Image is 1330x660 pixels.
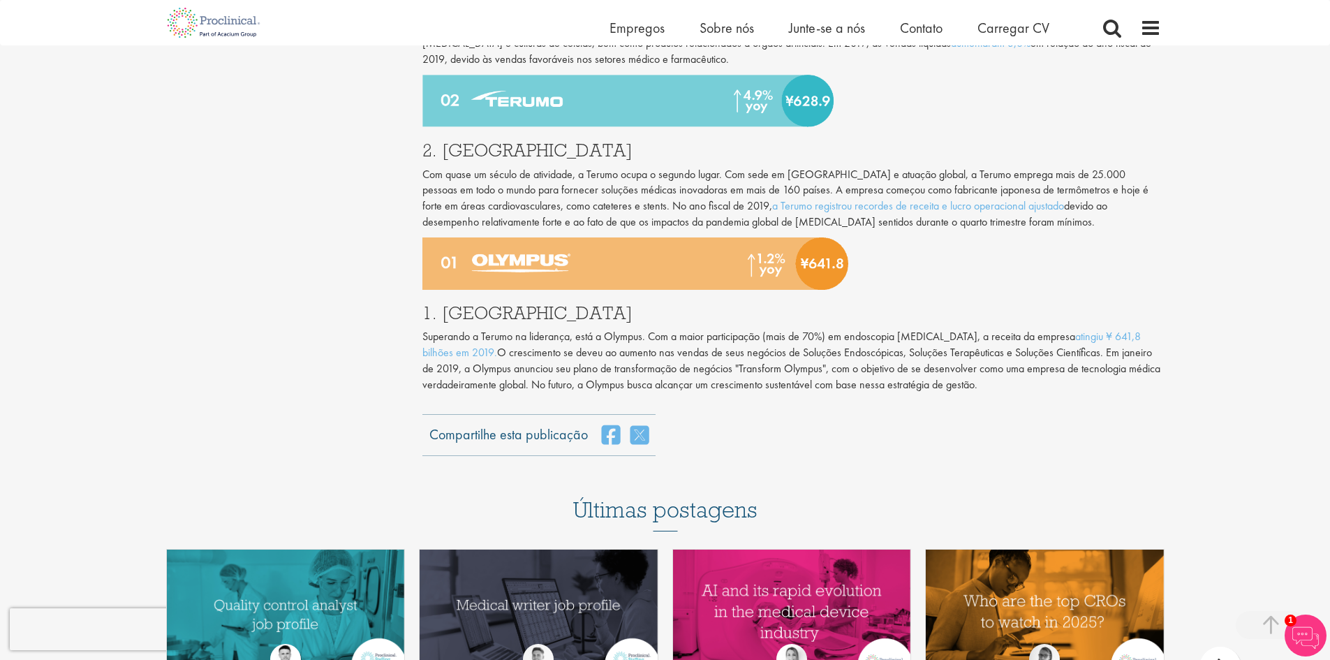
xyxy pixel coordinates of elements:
[573,495,758,524] font: Últimas postagens
[422,198,1107,229] font: devido ao desempenho relativamente forte e ao fato de que os impactos da pandemia global de [MEDI...
[977,19,1049,37] a: Carregar CV
[422,329,1075,344] font: Superando a Terumo na liderança, está a Olympus. Com a maior participação (mais de 70%) em endosc...
[630,425,649,446] a: compartilhar no twitter
[1288,615,1293,625] font: 1
[422,345,1160,392] font: O crescimento se deveu ao aumento nas vendas de seus negócios de Soluções Endoscópicas, Soluções ...
[422,301,633,324] font: 1. [GEOGRAPHIC_DATA]
[422,329,1141,360] a: atingiu ¥ 641,8 bilhões em 2019.
[602,425,620,446] a: compartilhar no facebook
[429,425,588,443] font: Compartilhe esta publicação
[422,138,633,161] font: 2. [GEOGRAPHIC_DATA]
[422,36,1151,66] font: em relação ao ano fiscal de 2019, devido às vendas favoráveis nos setores médico e farmacêutico.
[10,608,189,650] iframe: reCAPTCHA
[1285,615,1327,657] img: Chatbot
[789,19,865,37] a: Junte-se a nós
[772,198,1064,213] a: a Terumo registrou recordes de receita e lucro operacional ajustado
[900,19,943,37] a: Contato
[609,19,665,37] a: Empregos
[700,19,754,37] a: Sobre nós
[422,167,1148,214] font: Com quase um século de atividade, a Terumo ocupa o segundo lugar. Com sede em [GEOGRAPHIC_DATA] e...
